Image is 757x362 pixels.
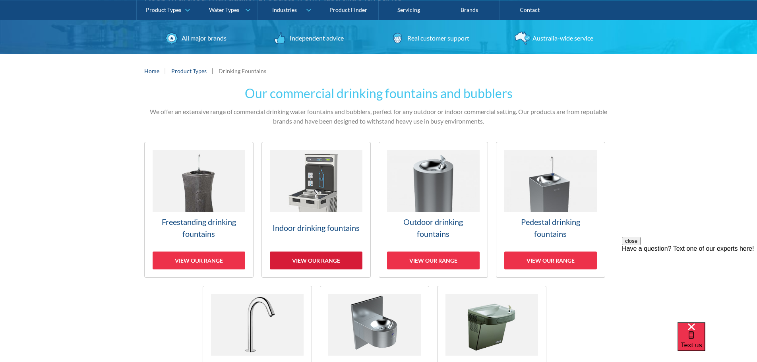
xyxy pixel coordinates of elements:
div: Water Types [209,6,239,13]
iframe: podium webchat widget prompt [622,237,757,332]
a: Home [144,67,159,75]
h3: Pedestal drinking fountains [504,216,597,240]
iframe: podium webchat widget bubble [678,322,757,362]
div: Product Types [146,6,181,13]
div: View our range [153,252,245,269]
div: View our range [270,252,362,269]
h3: Indoor drinking fountains [270,222,362,234]
h3: Freestanding drinking fountains [153,216,245,240]
div: Industries [272,6,297,13]
div: | [211,66,215,75]
div: Drinking Fountains [219,67,266,75]
div: | [163,66,167,75]
div: View our range [387,252,480,269]
a: Freestanding drinking fountainsView our range [144,142,254,278]
a: Outdoor drinking fountainsView our range [379,142,488,278]
div: Real customer support [405,33,469,43]
a: Indoor drinking fountainsView our range [261,142,371,278]
h3: Outdoor drinking fountains [387,216,480,240]
h2: Our commercial drinking fountains and bubblers [144,84,613,103]
a: Pedestal drinking fountainsView our range [496,142,605,278]
div: View our range [504,252,597,269]
div: All major brands [180,33,227,43]
div: Independent advice [288,33,344,43]
p: We offer an extensive range of commercial drinking water fountains and bubblers, perfect for any ... [144,107,613,126]
a: Product Types [171,67,207,75]
div: Australia-wide service [530,33,593,43]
